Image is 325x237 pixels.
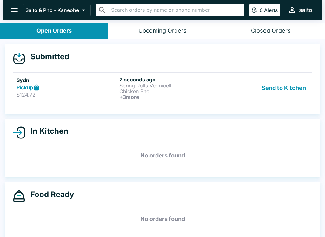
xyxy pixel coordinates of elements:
[13,144,312,167] h5: No orders found
[299,6,312,14] div: saito
[17,76,117,84] h5: Sydni
[264,7,278,13] p: Alerts
[36,27,72,35] div: Open Orders
[25,190,74,199] h4: Food Ready
[259,76,308,100] button: Send to Kitchen
[17,84,33,91] strong: Pickup
[25,126,68,136] h4: In Kitchen
[25,7,79,13] p: Saito & Pho - Kaneohe
[260,7,263,13] p: 0
[138,27,187,35] div: Upcoming Orders
[119,76,220,83] h6: 2 seconds ago
[285,3,315,17] button: saito
[119,88,220,94] p: Chicken Pho
[13,72,312,104] a: SydniPickup$124.722 seconds agoSpring Rolls VermicelliChicken Pho+3moreSend to Kitchen
[251,27,291,35] div: Closed Orders
[119,83,220,88] p: Spring Rolls Vermicelli
[109,6,242,15] input: Search orders by name or phone number
[6,2,23,18] button: open drawer
[13,208,312,230] h5: No orders found
[23,4,91,16] button: Saito & Pho - Kaneohe
[25,52,69,61] h4: Submitted
[119,94,220,100] h6: + 3 more
[17,92,117,98] p: $124.72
